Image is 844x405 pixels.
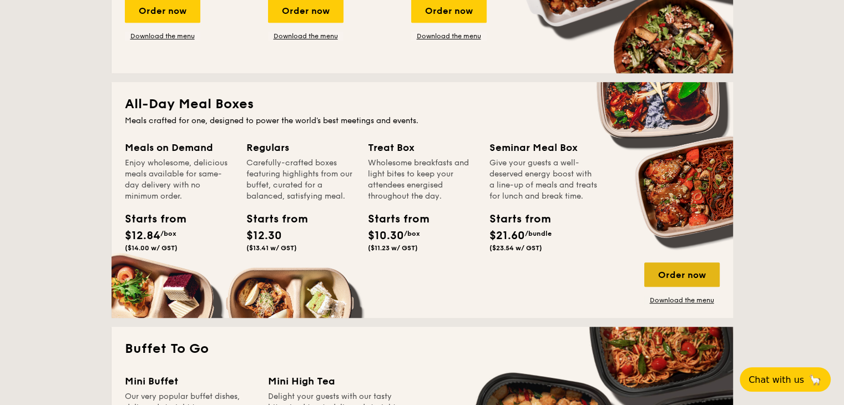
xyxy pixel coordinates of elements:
[125,32,200,40] a: Download the menu
[246,158,355,202] div: Carefully-crafted boxes featuring highlights from our buffet, curated for a balanced, satisfying ...
[489,244,542,252] span: ($23.54 w/ GST)
[246,140,355,155] div: Regulars
[125,340,720,358] h2: Buffet To Go
[489,158,598,202] div: Give your guests a well-deserved energy boost with a line-up of meals and treats for lunch and br...
[125,211,175,227] div: Starts from
[644,262,720,287] div: Order now
[268,373,398,389] div: Mini High Tea
[525,230,552,237] span: /bundle
[489,229,525,242] span: $21.60
[125,373,255,389] div: Mini Buffet
[125,244,178,252] span: ($14.00 w/ GST)
[125,158,233,202] div: Enjoy wholesome, delicious meals available for same-day delivery with no minimum order.
[368,244,418,252] span: ($11.23 w/ GST)
[368,158,476,202] div: Wholesome breakfasts and light bites to keep your attendees energised throughout the day.
[160,230,176,237] span: /box
[125,115,720,126] div: Meals crafted for one, designed to power the world's best meetings and events.
[246,211,296,227] div: Starts from
[125,140,233,155] div: Meals on Demand
[368,140,476,155] div: Treat Box
[368,211,418,227] div: Starts from
[411,32,487,40] a: Download the menu
[246,229,282,242] span: $12.30
[368,229,404,242] span: $10.30
[489,140,598,155] div: Seminar Meal Box
[808,373,822,386] span: 🦙
[404,230,420,237] span: /box
[125,95,720,113] h2: All-Day Meal Boxes
[489,211,539,227] div: Starts from
[125,229,160,242] span: $12.84
[644,296,720,305] a: Download the menu
[740,367,831,392] button: Chat with us🦙
[246,244,297,252] span: ($13.41 w/ GST)
[268,32,343,40] a: Download the menu
[749,374,804,385] span: Chat with us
